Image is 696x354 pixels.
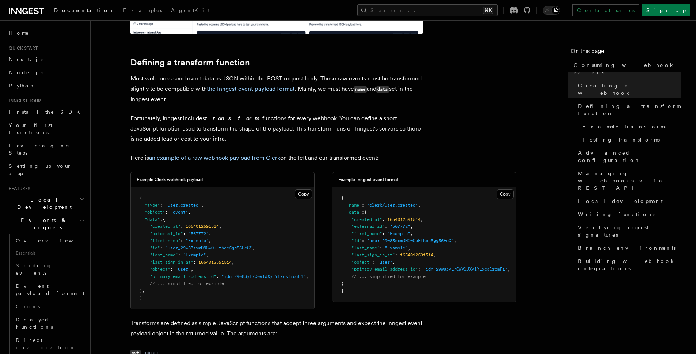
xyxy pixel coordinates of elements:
[13,313,86,334] a: Delayed functions
[578,170,681,192] span: Managing webhooks via REST API
[362,238,364,243] span: :
[167,2,214,20] a: AgentKit
[400,252,433,257] span: 1654012591514
[170,210,188,215] span: "event"
[578,257,681,272] span: Building webhook integrations
[351,252,395,257] span: "last_sign_in_at"
[392,260,395,265] span: ,
[13,247,86,259] span: Essentials
[6,216,80,231] span: Events & Triggers
[140,195,142,200] span: {
[13,259,86,279] a: Sending events
[497,189,514,199] button: Copy
[16,304,40,309] span: Crons
[507,267,510,272] span: ,
[16,263,52,276] span: Sending events
[351,238,362,243] span: "id"
[9,56,43,62] span: Next.js
[582,136,660,143] span: Testing transforms
[6,196,80,211] span: Local Development
[252,245,255,251] span: ,
[421,217,423,222] span: ,
[150,267,170,272] span: "object"
[193,260,196,265] span: :
[186,238,209,243] span: "Example"
[571,47,681,59] h4: On this page
[346,210,362,215] span: "data"
[191,267,193,272] span: ,
[13,234,86,247] a: Overview
[6,79,86,92] a: Python
[165,245,252,251] span: "user_29w83sxmDNGwOuEthce5gg56FcC"
[575,146,681,167] a: Advanced configuration
[219,224,221,229] span: ,
[175,267,191,272] span: "user"
[354,86,367,93] code: name
[16,317,53,330] span: Delayed functions
[6,53,86,66] a: Next.js
[205,115,262,122] em: transform
[382,231,385,236] span: :
[351,224,385,229] span: "external_id"
[209,231,211,236] span: ,
[123,7,162,13] span: Examples
[150,245,160,251] span: "id"
[372,260,374,265] span: :
[16,238,91,244] span: Overview
[543,6,560,15] button: Toggle dark mode
[418,203,421,208] span: ,
[160,245,163,251] span: :
[150,281,224,286] span: // ... simplified for example
[575,221,681,241] a: Verifying request signatures
[180,224,183,229] span: :
[418,267,421,272] span: :
[341,195,344,200] span: {
[13,334,86,354] a: Direct invocation
[137,177,203,182] h3: Example Clerk webhook payload
[9,29,29,37] span: Home
[582,123,666,130] span: Example transforms
[579,120,681,133] a: Example transforms
[433,252,436,257] span: ,
[16,283,84,296] span: Event payload format
[390,224,410,229] span: "567772"
[382,217,385,222] span: :
[575,195,681,208] a: Local development
[351,245,380,251] span: "last_name"
[385,224,387,229] span: :
[221,274,306,279] span: "idn_29w83yL7CwVlJXylYLxcslromF1"
[377,260,392,265] span: "user"
[183,231,186,236] span: :
[50,2,119,20] a: Documentation
[408,245,410,251] span: ,
[380,245,382,251] span: :
[180,238,183,243] span: :
[188,210,191,215] span: ,
[295,189,312,199] button: Copy
[150,238,180,243] span: "first_name"
[351,274,426,279] span: // ... simplified for example
[142,288,145,293] span: ,
[188,231,209,236] span: "567772"
[140,295,142,300] span: }
[130,113,423,144] p: Fortunately, Inngest includes functions for every webhook. You can define a short JavaScript func...
[145,217,160,222] span: "data"
[483,7,493,14] kbd: ⌘K
[170,267,173,272] span: :
[54,7,114,13] span: Documentation
[575,167,681,195] a: Managing webhooks via REST API
[183,252,206,257] span: "Example"
[150,231,183,236] span: "external_id"
[387,231,410,236] span: "Example"
[6,186,30,192] span: Features
[9,83,35,88] span: Python
[578,224,681,238] span: Verifying request signatures
[351,260,372,265] span: "object"
[9,122,52,135] span: Your first Functions
[575,208,681,221] a: Writing functions
[351,267,418,272] span: "primary_email_address_id"
[385,245,408,251] span: "Example"
[216,274,219,279] span: :
[198,260,232,265] span: 1654012591514
[6,118,86,139] a: Your first Functions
